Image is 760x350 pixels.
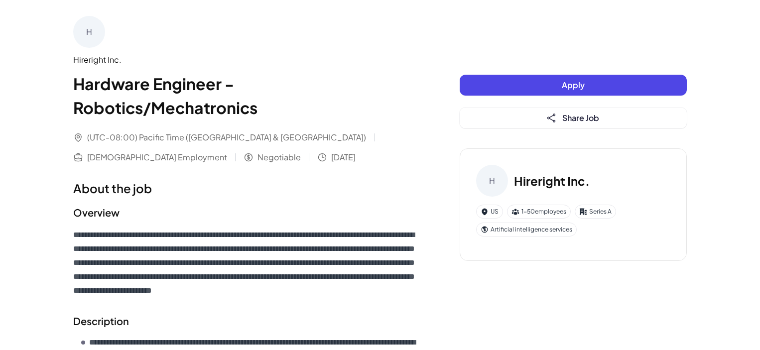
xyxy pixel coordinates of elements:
[562,113,599,123] span: Share Job
[73,314,420,329] h2: Description
[460,108,687,128] button: Share Job
[73,54,420,66] div: Hireright Inc.
[575,205,616,219] div: Series A
[87,151,227,163] span: [DEMOGRAPHIC_DATA] Employment
[476,165,508,197] div: H
[507,205,571,219] div: 1-50 employees
[476,223,577,236] div: Artificial intelligence services
[73,205,420,220] h2: Overview
[73,16,105,48] div: H
[562,80,585,90] span: Apply
[73,72,420,119] h1: Hardware Engineer - Robotics/Mechatronics
[257,151,301,163] span: Negotiable
[87,131,366,143] span: (UTC-08:00) Pacific Time ([GEOGRAPHIC_DATA] & [GEOGRAPHIC_DATA])
[460,75,687,96] button: Apply
[476,205,503,219] div: US
[331,151,356,163] span: [DATE]
[514,172,590,190] h3: Hireright Inc.
[73,179,420,197] h1: About the job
